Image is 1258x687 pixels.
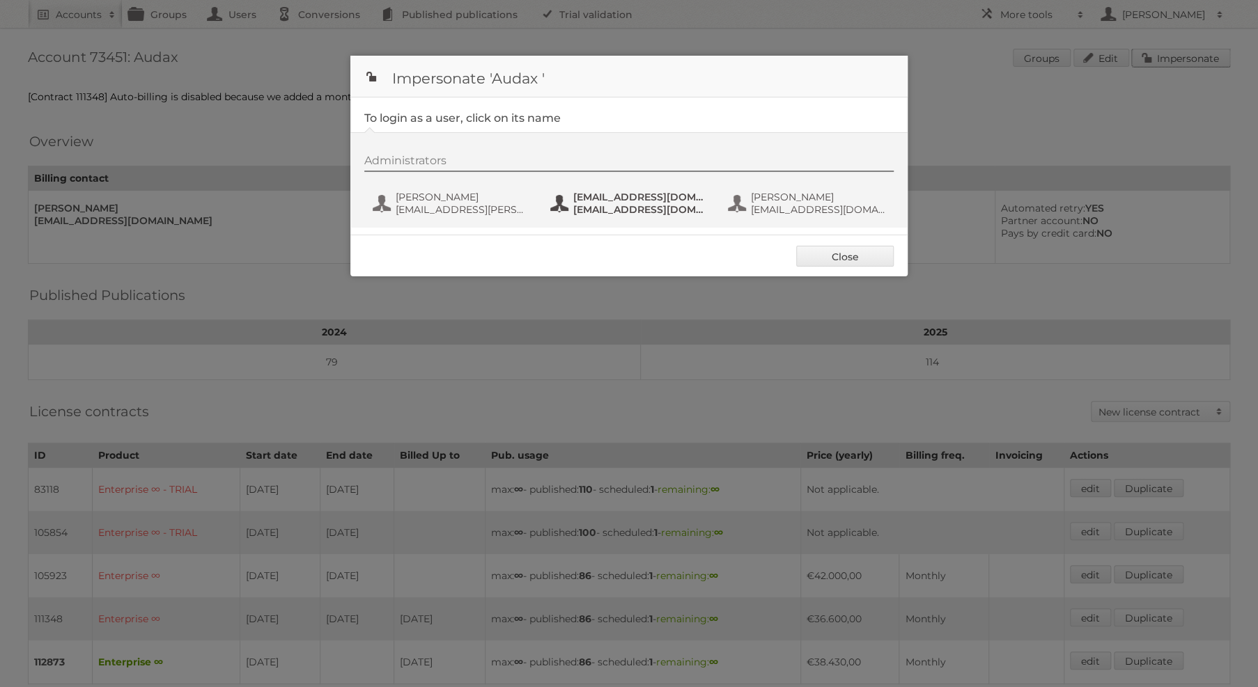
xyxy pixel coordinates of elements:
[727,189,890,217] button: [PERSON_NAME] [EMAIL_ADDRESS][DOMAIN_NAME]
[751,191,886,203] span: [PERSON_NAME]
[796,246,894,267] a: Close
[573,203,708,216] span: [EMAIL_ADDRESS][DOMAIN_NAME]
[549,189,713,217] button: [EMAIL_ADDRESS][DOMAIN_NAME] [EMAIL_ADDRESS][DOMAIN_NAME]
[573,191,708,203] span: [EMAIL_ADDRESS][DOMAIN_NAME]
[371,189,535,217] button: [PERSON_NAME] [EMAIL_ADDRESS][PERSON_NAME][DOMAIN_NAME]
[396,203,531,216] span: [EMAIL_ADDRESS][PERSON_NAME][DOMAIN_NAME]
[751,203,886,216] span: [EMAIL_ADDRESS][DOMAIN_NAME]
[396,191,531,203] span: [PERSON_NAME]
[364,154,894,172] div: Administrators
[364,111,561,125] legend: To login as a user, click on its name
[350,56,908,97] h1: Impersonate 'Audax '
